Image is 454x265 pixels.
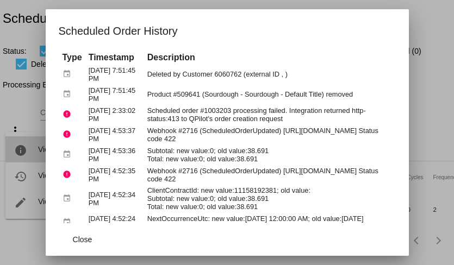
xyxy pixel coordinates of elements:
mat-icon: error [63,106,76,123]
td: Webhook #2716 (ScheduledOrderUpdated) [URL][DOMAIN_NAME] Status code 422 [145,125,395,144]
td: Webhook #2716 (ScheduledOrderUpdated) [URL][DOMAIN_NAME] Status code 422 [145,165,395,184]
td: [DATE] 4:52:35 PM [86,165,144,184]
button: Close dialog [59,230,107,249]
td: NextOccurrenceUtc: new value:[DATE] 12:00:00 AM; old value:[DATE] 10:46:19 PM [145,213,395,232]
mat-icon: error [63,126,76,143]
mat-icon: event [63,146,76,163]
td: [DATE] 4:52:34 PM [86,185,144,212]
td: [DATE] 4:52:24 PM [86,213,144,232]
td: [DATE] 7:51:45 PM [86,65,144,84]
th: Timestamp [86,52,144,64]
span: Close [73,235,92,244]
mat-icon: error [63,166,76,183]
td: ClientContractId: new value:11158192381; old value: Subtotal: new value:0; old value:38.691 Total... [145,185,395,212]
td: [DATE] 2:33:02 PM [86,105,144,124]
mat-icon: event [63,86,76,103]
mat-icon: event [63,66,76,83]
th: Description [145,52,395,64]
td: [DATE] 4:53:37 PM [86,125,144,144]
td: Subtotal: new value:0; old value:38.691 Total: new value:0; old value:38.691 [145,145,395,164]
th: Type [60,52,85,64]
td: Product #509641 (Sourdough - Sourdough - Default Title) removed [145,85,395,104]
mat-icon: event [63,190,76,207]
mat-icon: event [63,214,76,231]
td: [DATE] 4:53:36 PM [86,145,144,164]
td: Scheduled order #1003203 processing failed. Integration returned http-status:413 to QPilot's orde... [145,105,395,124]
h1: Scheduled Order History [59,22,396,40]
td: [DATE] 7:51:45 PM [86,85,144,104]
td: Deleted by Customer 6060762 (external ID , ) [145,65,395,84]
